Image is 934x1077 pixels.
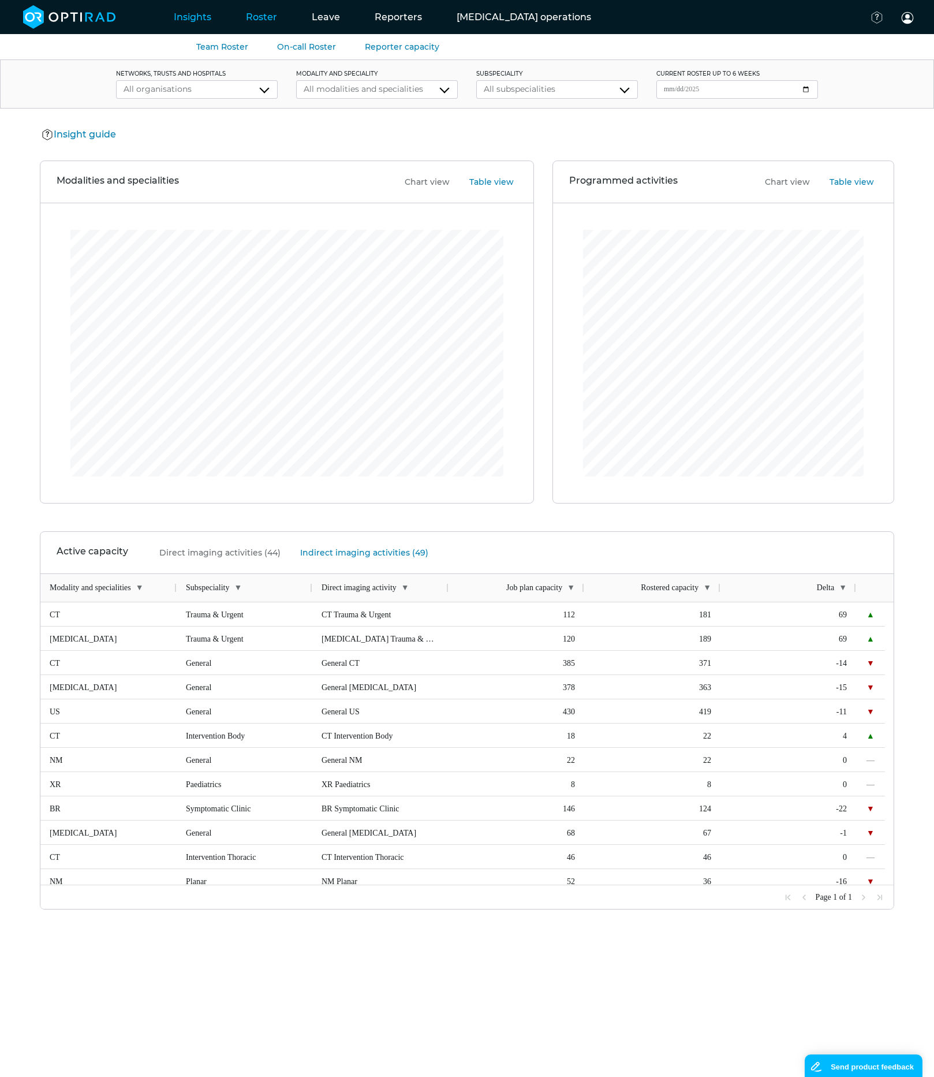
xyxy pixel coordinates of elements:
[833,893,837,901] span: 1
[401,583,409,592] span: ▼
[856,724,885,747] div: ▲
[40,627,177,650] div: [MEDICAL_DATA]
[449,821,584,844] div: 68
[569,175,678,189] h3: Programmed activities
[720,821,856,844] div: -1
[593,583,698,592] span: Rostered capacity
[720,772,856,796] div: 0
[234,583,242,592] span: ▼
[720,627,856,650] div: 69
[856,796,885,820] div: ▼
[312,821,449,844] div: General [MEDICAL_DATA]
[856,869,885,893] div: ▼
[584,772,720,796] div: 8
[455,176,517,189] button: Table view
[177,675,312,699] div: General
[856,845,885,869] div: ―
[177,748,312,772] div: General
[584,796,720,820] div: 124
[839,583,847,592] span: ▼
[177,602,312,626] div: Trauma & Urgent
[177,821,312,844] div: General
[40,869,177,893] div: NM
[720,869,856,893] div: -16
[312,869,449,893] div: NM Planar
[177,627,312,650] div: Trauma & Urgent
[783,893,793,902] div: First Page
[322,583,397,592] span: Direct imaging activity
[856,651,885,674] div: ▼
[136,583,144,592] span: ▼
[449,699,584,723] div: 430
[277,42,336,52] a: On-call Roster
[584,651,720,674] div: 371
[584,821,720,844] div: 67
[177,845,312,869] div: Intervention Thoracic
[23,5,116,29] img: brand-opti-rad-logos-blue-and-white-d2f68631ba2948856bd03f2d395fb146ddc8fb01b4b6e9315ea85fa773367...
[856,602,885,626] div: ▲
[40,675,177,699] div: [MEDICAL_DATA]
[40,796,177,820] div: BR
[730,583,834,592] span: Delta
[42,128,54,141] img: Help Icon
[186,583,229,592] span: Subspeciality
[177,651,312,674] div: General
[584,602,720,626] div: 181
[196,42,248,52] a: Team Roster
[40,724,177,747] div: CT
[720,651,856,674] div: -14
[40,821,177,844] div: [MEDICAL_DATA]
[40,845,177,869] div: CT
[312,748,449,772] div: General NM
[40,127,119,142] button: Insight guide
[40,748,177,772] div: NM
[312,627,449,650] div: [MEDICAL_DATA] Trauma & Urgent
[57,546,128,560] h3: Active capacity
[449,602,584,626] div: 112
[449,748,584,772] div: 22
[856,627,885,650] div: ▲
[751,176,813,189] button: Chart view
[584,675,720,699] div: 363
[57,175,179,189] h3: Modalities and specialities
[40,651,177,674] div: CT
[40,772,177,796] div: XR
[584,845,720,869] div: 46
[312,699,449,723] div: General US
[839,893,846,901] span: of
[856,675,885,699] div: ▼
[584,748,720,772] div: 22
[449,724,584,747] div: 18
[449,772,584,796] div: 8
[312,602,449,626] div: CT Trauma & Urgent
[40,699,177,723] div: US
[312,675,449,699] div: General [MEDICAL_DATA]
[703,583,711,592] span: ▼
[286,546,432,560] button: Indirect imaging activities (49)
[449,796,584,820] div: 146
[799,893,809,902] div: Previous Page
[720,699,856,723] div: -11
[449,675,584,699] div: 378
[856,772,885,796] div: ―
[859,893,868,902] div: Next Page
[656,69,818,78] label: current roster up to 6 weeks
[848,893,852,901] span: 1
[177,699,312,723] div: General
[856,748,885,772] div: ―
[177,796,312,820] div: Symptomatic Clinic
[720,675,856,699] div: -15
[50,583,131,592] span: Modality and specialities
[584,724,720,747] div: 22
[720,724,856,747] div: 4
[476,69,638,78] label: subspeciality
[145,546,284,560] button: Direct imaging activities (44)
[584,699,720,723] div: 419
[177,869,312,893] div: Planar
[449,651,584,674] div: 385
[856,699,885,723] div: ▼
[816,176,877,189] button: Table view
[816,893,831,901] span: Page
[449,869,584,893] div: 52
[720,602,856,626] div: 69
